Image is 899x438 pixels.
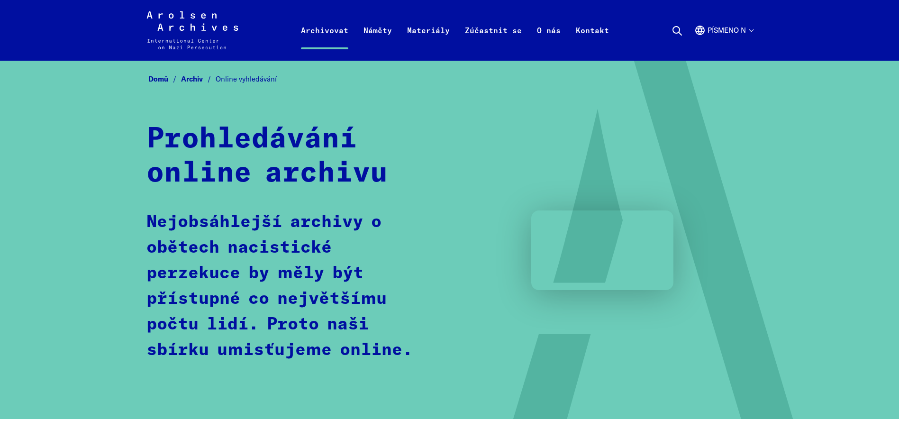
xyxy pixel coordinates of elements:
[568,23,617,61] a: Kontakt
[148,74,181,83] a: Domů
[356,23,400,61] a: Náměty
[181,74,216,83] a: Archiv
[146,72,753,87] nav: Strouhanka
[400,23,457,61] a: Materiály
[146,210,433,363] p: Nejobsáhlejší archivy o obětech nacistické perzekuce by měly být přístupné co největšímu počtu li...
[457,23,529,61] a: Zúčastnit se
[708,26,746,34] font: písmeno n
[293,11,617,49] nav: Primární
[529,23,568,61] a: O nás
[293,23,356,61] a: Archivovat
[694,25,753,59] button: angličtina, výběr jazyka
[216,74,277,83] span: Online vyhledávání
[146,125,388,188] strong: Prohledávání online archivu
